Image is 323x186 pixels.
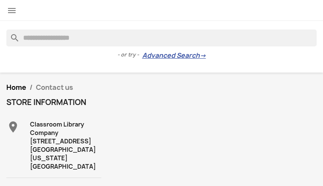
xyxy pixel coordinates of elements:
div: Classroom Library Company [STREET_ADDRESS] [GEOGRAPHIC_DATA][US_STATE] [GEOGRAPHIC_DATA] [30,120,101,171]
i: search [6,30,16,40]
span: → [200,51,206,60]
i:  [6,120,20,134]
input: Search [6,30,317,46]
i:  [7,5,17,16]
a: Advanced Search→ [142,51,206,60]
a: Home [6,83,26,92]
h4: Store information [6,98,101,107]
span: Contact us [36,83,73,92]
span: - or try - [117,51,142,59]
